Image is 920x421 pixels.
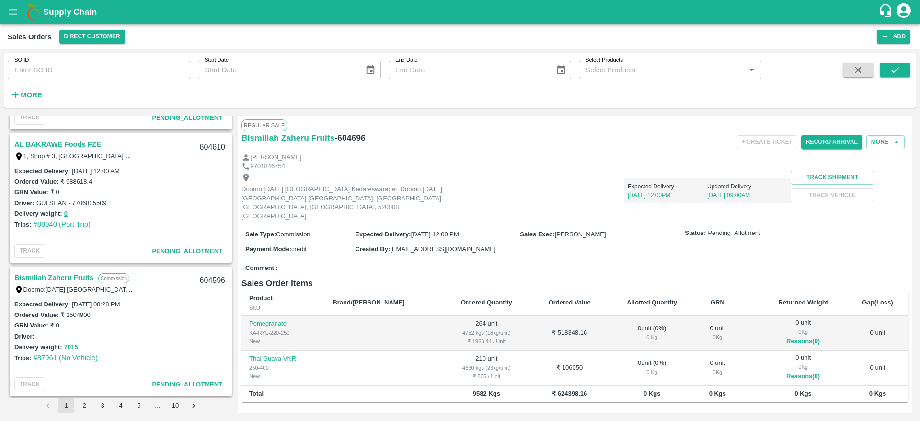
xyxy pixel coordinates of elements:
label: [DATE] 08:28 PM [72,301,120,308]
div: customer-support [878,3,895,21]
button: Open [746,64,758,76]
button: Choose date [361,61,379,79]
div: 250-400 [249,363,317,372]
b: Gap(Loss) [862,299,893,306]
p: Pomegranate [249,319,317,328]
b: 0 Kgs [794,390,811,397]
button: More [8,87,45,103]
div: Sales Orders [8,31,52,43]
button: Go to next page [186,398,201,413]
strong: More [21,91,42,99]
label: ₹ 0 [50,322,59,329]
label: GRN Value: [14,188,48,196]
div: … [149,401,165,410]
label: Comment : [245,264,278,273]
p: Commission [98,273,129,283]
label: Payment Mode : [245,246,291,253]
label: Ordered Value: [14,311,58,318]
b: GRN [711,299,724,306]
a: Supply Chain [43,5,878,19]
label: Doorno:[DATE] [GEOGRAPHIC_DATA] Kedareswarapet, Doorno:[DATE] [GEOGRAPHIC_DATA] [GEOGRAPHIC_DATA]... [23,285,655,293]
div: 4752 kgs (18kg/unit) [449,328,523,337]
p: 9701846754 [251,162,285,171]
button: More [866,135,905,149]
label: End Date [395,57,417,64]
div: 0 Kg [767,363,839,371]
img: logo [24,2,43,22]
div: New [249,372,317,381]
a: Bismillah Zaheru Fruits [14,271,93,284]
button: Select DC [59,30,125,44]
label: Trips: [14,221,31,228]
label: Delivery weight: [14,343,62,351]
button: open drawer [2,1,24,23]
button: Record Arrival [801,135,862,149]
b: Ordered Quantity [461,299,512,306]
div: 0 unit [767,318,839,347]
button: Reasons(0) [767,371,839,382]
div: SKU [249,304,317,312]
span: [DATE] 12:00 PM [411,231,459,238]
label: Expected Delivery : [355,231,411,238]
label: ₹ 0 [50,188,59,196]
button: page 1 [58,398,74,413]
div: KA-RYL-220-250 [249,328,317,337]
a: #88040 (Port Trip) [33,221,91,228]
div: 0 unit [767,353,839,382]
button: Add [877,30,910,44]
label: Driver: [14,333,34,340]
h6: Sales Order Items [241,277,908,290]
input: End Date [389,61,548,79]
div: 604596 [194,269,231,292]
span: credit [291,246,307,253]
a: AL BAKRAWE Foods FZE [14,138,101,151]
label: - [36,333,38,340]
label: Status: [685,229,706,238]
button: 7015 [64,342,78,353]
div: 0 Kg [703,333,731,341]
span: Regular Sale [241,119,287,131]
div: 0 unit ( 0 %) [616,324,688,342]
b: Product [249,294,273,302]
b: 0 Kgs [644,390,660,397]
div: 0 Kg [616,368,688,376]
div: account of current user [895,2,912,22]
span: Pending_Allotment [152,114,222,121]
label: Start Date [205,57,229,64]
p: [DATE] 12:00PM [628,191,707,199]
label: Sale Type : [245,231,276,238]
input: Enter SO ID [8,61,190,79]
p: [PERSON_NAME] [251,153,302,162]
p: Expected Delivery [628,182,707,191]
div: ₹ 1963.44 / Unit [449,337,523,346]
button: Go to page 4 [113,398,128,413]
div: 0 Kg [703,368,731,376]
div: New [249,337,317,346]
label: Select Products [586,57,623,64]
button: 0 [64,209,68,220]
label: Driver: [14,199,34,207]
label: Delivery weight: [14,210,62,217]
input: Start Date [198,61,357,79]
b: 9582 Kgs [473,390,500,397]
b: Total [249,390,264,397]
span: Commission [276,231,310,238]
span: [PERSON_NAME] [555,231,606,238]
p: Updated Delivery [707,182,787,191]
input: Select Products [582,64,743,76]
div: 0 Kg [616,333,688,341]
span: Pending_Allotment [152,247,222,255]
label: 1, Shop # 3, [GEOGRAPHIC_DATA] – central fruits and vegetables market, , , , , [GEOGRAPHIC_DATA] [23,152,311,160]
button: Go to page 10 [168,398,183,413]
td: 0 unit [847,316,908,351]
div: 4830 kgs (23kg/unit) [449,363,523,372]
label: Trips: [14,354,31,362]
button: Go to page 3 [95,398,110,413]
label: Sales Exec : [520,231,554,238]
label: Created By : [355,246,390,253]
a: Bismillah Zaheru Fruits [241,131,334,145]
td: ₹ 106050 [531,351,608,386]
label: Expected Delivery : [14,167,70,175]
span: Pending_Allotment [152,381,222,388]
b: Brand/[PERSON_NAME] [333,299,404,306]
